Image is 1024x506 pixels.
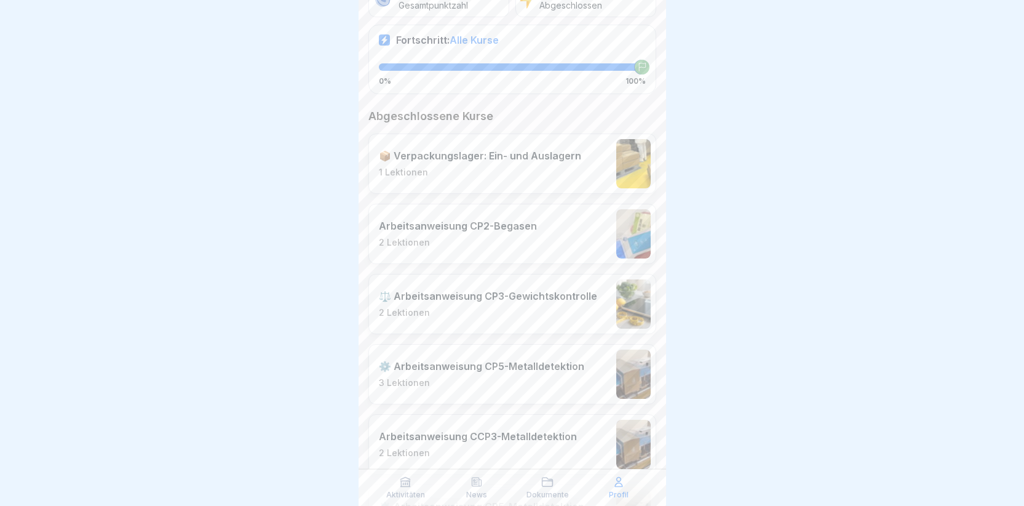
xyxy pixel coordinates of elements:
p: 0% [379,77,391,86]
img: gfrt4v3ftnksrv5de50xy3ff.png [616,279,651,329]
a: 📦 Verpackungslager: Ein- und Auslagern1 Lektionen [368,134,656,194]
a: ⚙️ Arbeitsanweisung CP5-Metalldetektion3 Lektionen [368,344,656,404]
p: Profil [609,491,629,499]
p: 100% [625,77,646,86]
p: Aktivitäten [386,491,425,499]
p: Arbeitsanweisung CP2-Begasen [379,220,537,232]
img: g1mf2oopp3hpfy5j4nli41fj.png [616,139,651,188]
p: ⚖️ Arbeitsanweisung CP3-Gewichtskontrolle [379,290,597,302]
p: Gesamtpunktzahl [399,1,468,11]
a: Arbeitsanweisung CCP3-Metalldetektion2 Lektionen [368,414,656,475]
p: 📦 Verpackungslager: Ein- und Auslagern [379,150,581,162]
p: Fortschritt: [396,34,499,46]
p: 2 Lektionen [379,448,577,459]
a: Arbeitsanweisung CP2-Begasen2 Lektionen [368,204,656,264]
p: 1 Lektionen [379,167,581,178]
p: Dokumente [526,491,569,499]
p: 2 Lektionen [379,307,597,318]
img: oenbij6eacdvlc0h8sr4t2f0.png [616,209,651,259]
p: Arbeitsanweisung CCP3-Metalldetektion [379,430,577,443]
p: ⚙️ Arbeitsanweisung CP5-Metalldetektion [379,360,584,372]
p: 3 Lektionen [379,377,584,388]
img: pb7on1m2g7igak9wb3620wd1.png [616,420,651,469]
p: Abgeschlossene Kurse [368,109,656,124]
a: ⚖️ Arbeitsanweisung CP3-Gewichtskontrolle2 Lektionen [368,274,656,334]
p: 2 Lektionen [379,237,537,248]
p: Abgeschlossen [539,1,602,11]
p: News [466,491,487,499]
img: s4bp0ax2yf6zjz1feqhdnoh7.png [616,350,651,399]
span: Alle Kurse [450,34,499,46]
